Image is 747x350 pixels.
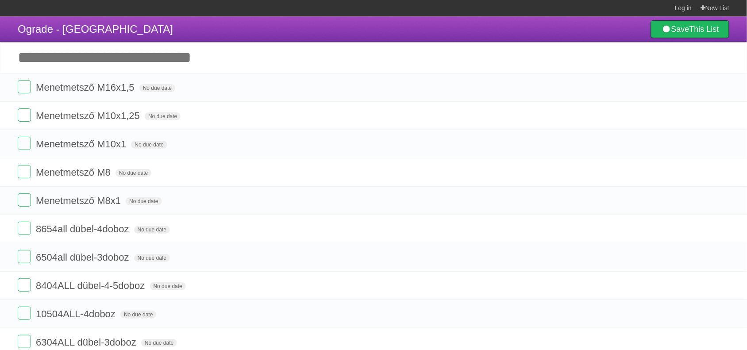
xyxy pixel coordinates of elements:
[36,82,137,93] span: Menetmetsző M16x1,5
[134,254,170,262] span: No due date
[134,226,170,234] span: No due date
[651,20,729,38] a: SaveThis List
[36,223,131,235] span: 8654all dübel-4doboz
[36,195,123,206] span: Menetmetsző M8x1
[36,252,131,263] span: 6504all dübel-3doboz
[120,311,156,319] span: No due date
[18,80,31,93] label: Done
[18,278,31,292] label: Done
[150,282,186,290] span: No due date
[18,137,31,150] label: Done
[18,307,31,320] label: Done
[36,280,147,291] span: 8404ALL dübel-4-5doboz
[18,23,173,35] span: Ograde - [GEOGRAPHIC_DATA]
[18,250,31,263] label: Done
[36,337,139,348] span: 6304ALL dübel-3doboz
[141,339,177,347] span: No due date
[116,169,151,177] span: No due date
[689,25,719,34] b: This List
[145,112,181,120] span: No due date
[18,222,31,235] label: Done
[36,167,113,178] span: Menetmetsző M8
[126,197,162,205] span: No due date
[18,335,31,348] label: Done
[139,84,175,92] span: No due date
[18,193,31,207] label: Done
[18,165,31,178] label: Done
[36,308,118,319] span: 10504ALL-4doboz
[36,138,128,150] span: Menetmetsző M10x1
[18,108,31,122] label: Done
[36,110,142,121] span: Menetmetsző M10x1,25
[131,141,167,149] span: No due date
